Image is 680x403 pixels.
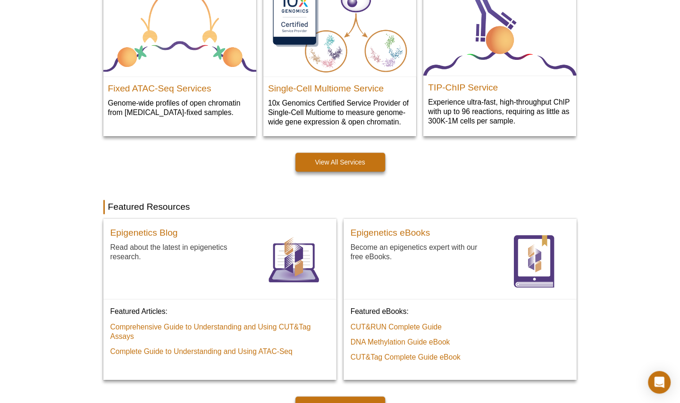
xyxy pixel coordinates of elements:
a: CUT&RUN Complete Guide [351,322,442,332]
h2: Fixed ATAC-Seq Services [108,79,252,93]
p: Become an epigenetics expert with our free eBooks. [351,242,492,262]
h3: Epigenetics eBooks [351,228,430,238]
p: Experience ultra-fast, high-throughput ChIP with up to 96 reactions, requiring as little as 300K-... [428,97,571,126]
h2: TIP-ChIP Service [428,78,571,92]
a: DNA Methylation Guide eBook [351,337,450,347]
p: Read about the latest in epigenetics research. [110,242,252,262]
p: Featured Articles: [110,306,329,316]
a: Comprehensive Guide to Understanding and Using CUT&Tag Assays [110,322,319,341]
p: 10x Genomics Certified Service Provider of Single-Cell Multiome to measure genome-wide gene expre... [268,98,411,127]
div: Open Intercom Messenger [648,371,671,394]
img: Blog [259,226,329,296]
a: Blog [259,226,329,299]
h2: Featured Resources [103,200,577,214]
h2: Single-Cell Multiome Service [268,79,411,93]
h3: Epigenetics Blog [110,228,178,238]
p: Genome-wide profiles of open chromatin from [MEDICAL_DATA]-fixed samples. [108,98,252,117]
img: eBooks [499,226,570,296]
a: View All Services [295,153,385,172]
a: eBooks [499,226,570,299]
a: CUT&Tag Complete Guide eBook [351,353,461,362]
a: Epigenetics Blog [110,226,178,242]
a: Complete Guide to Understanding and Using ATAC‑Seq [110,347,293,356]
p: Featured eBooks: [351,306,570,316]
a: Epigenetics eBooks [351,226,430,242]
